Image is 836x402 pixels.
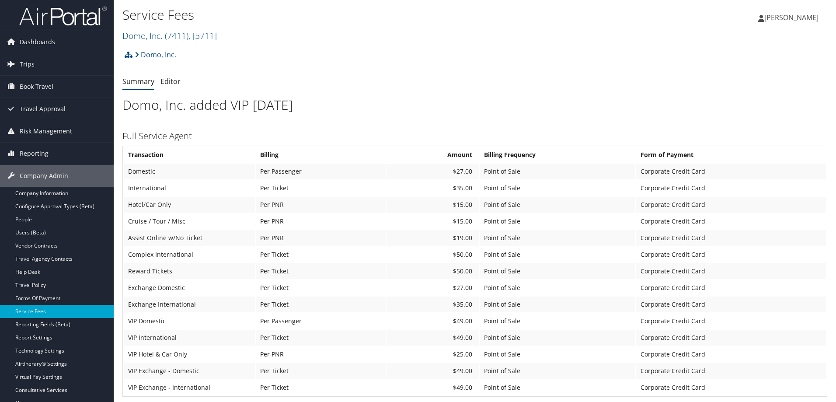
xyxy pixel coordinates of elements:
a: Editor [160,77,181,86]
td: $49.00 [387,313,479,329]
span: Company Admin [20,165,68,187]
td: $50.00 [387,263,479,279]
td: Corporate Credit Card [636,247,826,262]
td: Domestic [124,164,255,179]
span: Book Travel [20,76,53,98]
td: Point of Sale [480,263,635,279]
td: Corporate Credit Card [636,197,826,213]
td: $49.00 [387,330,479,346]
a: [PERSON_NAME] [758,4,827,31]
td: Point of Sale [480,197,635,213]
td: Per Ticket [256,297,386,312]
span: [PERSON_NAME] [764,13,819,22]
td: $25.00 [387,346,479,362]
h1: Service Fees [122,6,592,24]
td: Per PNR [256,346,386,362]
td: Corporate Credit Card [636,164,826,179]
td: Point of Sale [480,297,635,312]
td: Corporate Credit Card [636,263,826,279]
td: Point of Sale [480,280,635,296]
span: Trips [20,53,35,75]
td: Per Ticket [256,247,386,262]
td: Corporate Credit Card [636,180,826,196]
span: Travel Approval [20,98,66,120]
td: Exchange International [124,297,255,312]
th: Form of Payment [636,147,826,163]
a: Summary [122,77,154,86]
td: Hotel/Car Only [124,197,255,213]
td: Corporate Credit Card [636,363,826,379]
td: VIP Exchange - Domestic [124,363,255,379]
td: $49.00 [387,363,479,379]
h3: Full Service Agent [122,130,827,142]
td: Point of Sale [480,164,635,179]
td: Point of Sale [480,180,635,196]
td: $35.00 [387,180,479,196]
td: Per Ticket [256,330,386,346]
td: $50.00 [387,247,479,262]
td: $35.00 [387,297,479,312]
span: Dashboards [20,31,55,53]
td: Point of Sale [480,213,635,229]
td: Exchange Domestic [124,280,255,296]
td: Corporate Credit Card [636,280,826,296]
span: , [ 5711 ] [188,30,217,42]
span: Reporting [20,143,49,164]
th: Billing [256,147,386,163]
td: Point of Sale [480,363,635,379]
td: Per PNR [256,197,386,213]
td: $15.00 [387,197,479,213]
td: Point of Sale [480,230,635,246]
td: Per Ticket [256,263,386,279]
td: Point of Sale [480,247,635,262]
td: Point of Sale [480,313,635,329]
td: Per Ticket [256,180,386,196]
th: Amount [387,147,479,163]
td: Point of Sale [480,380,635,395]
td: Cruise / Tour / Misc [124,213,255,229]
td: Per Passenger [256,164,386,179]
td: Reward Tickets [124,263,255,279]
td: Per PNR [256,213,386,229]
td: VIP Hotel & Car Only [124,346,255,362]
a: Domo, Inc. [122,30,217,42]
th: Billing Frequency [480,147,635,163]
td: Corporate Credit Card [636,330,826,346]
h1: Domo, Inc. added VIP [DATE] [122,96,827,114]
td: Corporate Credit Card [636,346,826,362]
td: Per Ticket [256,363,386,379]
td: Assist Online w/No Ticket [124,230,255,246]
td: $27.00 [387,280,479,296]
span: ( 7411 ) [165,30,188,42]
td: $15.00 [387,213,479,229]
td: VIP Domestic [124,313,255,329]
td: Point of Sale [480,330,635,346]
td: $27.00 [387,164,479,179]
td: Point of Sale [480,346,635,362]
td: VIP Exchange - International [124,380,255,395]
td: Corporate Credit Card [636,213,826,229]
a: Domo, Inc. [135,46,176,63]
td: Per Passenger [256,313,386,329]
td: International [124,180,255,196]
td: $49.00 [387,380,479,395]
img: airportal-logo.png [19,6,107,26]
td: Corporate Credit Card [636,380,826,395]
td: Per PNR [256,230,386,246]
td: $19.00 [387,230,479,246]
td: Per Ticket [256,280,386,296]
th: Transaction [124,147,255,163]
td: Complex International [124,247,255,262]
td: Corporate Credit Card [636,297,826,312]
td: Per Ticket [256,380,386,395]
td: Corporate Credit Card [636,230,826,246]
span: Risk Management [20,120,72,142]
td: Corporate Credit Card [636,313,826,329]
td: VIP International [124,330,255,346]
